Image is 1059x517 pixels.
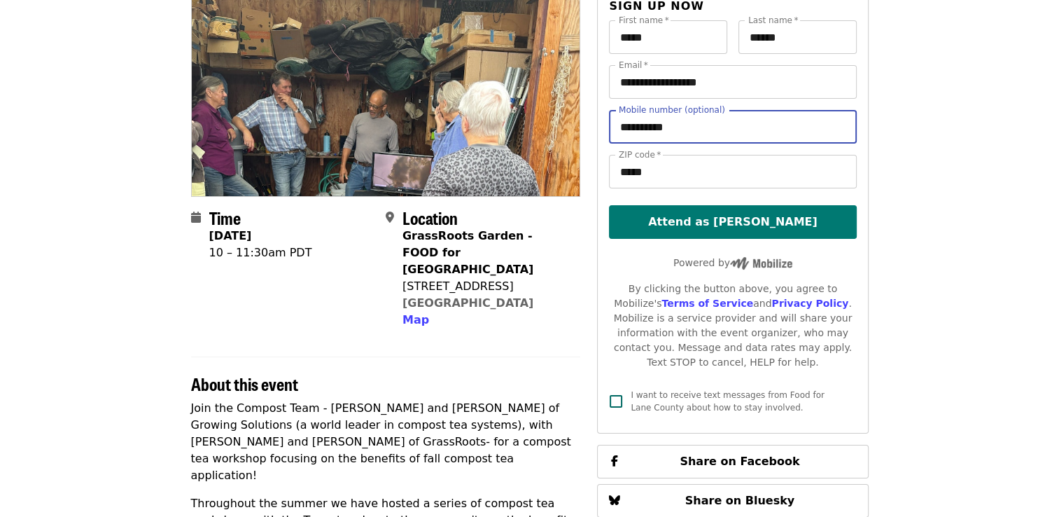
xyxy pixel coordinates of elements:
span: I want to receive text messages from Food for Lane County about how to stay involved. [631,390,825,413]
i: calendar icon [191,211,201,224]
div: [STREET_ADDRESS] [402,278,569,295]
label: ZIP code [619,151,661,159]
button: Share on Facebook [597,445,868,478]
a: Terms of Service [661,298,753,309]
strong: GrassRoots Garden - FOOD for [GEOGRAPHIC_DATA] [402,229,533,276]
strong: [DATE] [209,229,252,242]
input: Last name [738,20,857,54]
input: Mobile number (optional) [609,110,856,144]
label: Email [619,61,648,69]
label: First name [619,16,669,25]
label: Last name [748,16,798,25]
span: Map [402,313,429,326]
span: Powered by [673,257,792,268]
p: Join the Compost Team - [PERSON_NAME] and [PERSON_NAME] of Growing Solutions (a world leader in c... [191,400,581,484]
a: Privacy Policy [771,298,848,309]
input: Email [609,65,856,99]
label: Mobile number (optional) [619,106,725,114]
a: [GEOGRAPHIC_DATA] [402,296,533,310]
span: Location [402,205,458,230]
span: Share on Facebook [680,455,799,468]
img: Powered by Mobilize [730,257,792,270]
button: Map [402,312,429,329]
div: 10 – 11:30am PDT [209,244,312,261]
i: map-marker-alt icon [386,211,394,224]
div: By clicking the button above, you agree to Mobilize's and . Mobilize is a service provider and wi... [609,282,856,370]
input: First name [609,20,727,54]
span: Time [209,205,241,230]
span: Share on Bluesky [685,494,795,507]
span: About this event [191,371,298,396]
button: Attend as [PERSON_NAME] [609,205,856,239]
input: ZIP code [609,155,856,188]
